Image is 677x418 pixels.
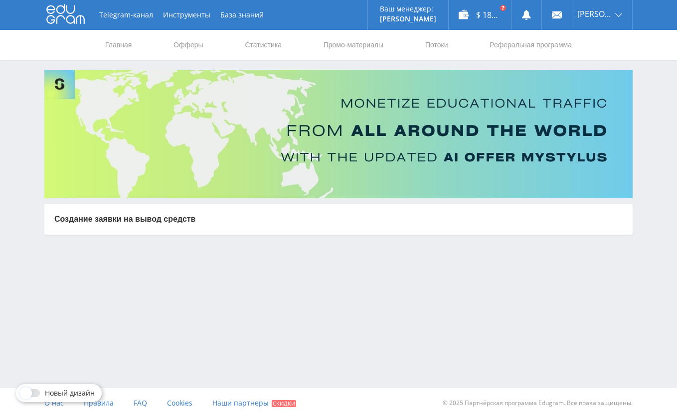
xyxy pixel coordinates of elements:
[424,30,449,60] a: Потоки
[84,398,114,408] span: Правила
[343,388,633,418] div: © 2025 Партнёрская программа Edugram. Все права защищены.
[44,388,64,418] a: О нас
[212,398,269,408] span: Наши партнеры
[172,30,204,60] a: Офферы
[489,30,573,60] a: Реферальная программа
[44,70,633,198] img: Banner
[44,398,64,408] span: О нас
[134,388,147,418] a: FAQ
[84,388,114,418] a: Правила
[323,30,384,60] a: Промо-материалы
[577,10,612,18] span: [PERSON_NAME]
[212,388,296,418] a: Наши партнеры Скидки
[167,398,192,408] span: Cookies
[104,30,133,60] a: Главная
[54,214,623,225] p: Создание заявки на вывод средств
[167,388,192,418] a: Cookies
[134,398,147,408] span: FAQ
[45,389,95,397] span: Новый дизайн
[244,30,283,60] a: Статистика
[380,15,436,23] p: [PERSON_NAME]
[272,400,296,407] span: Скидки
[380,5,436,13] p: Ваш менеджер:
